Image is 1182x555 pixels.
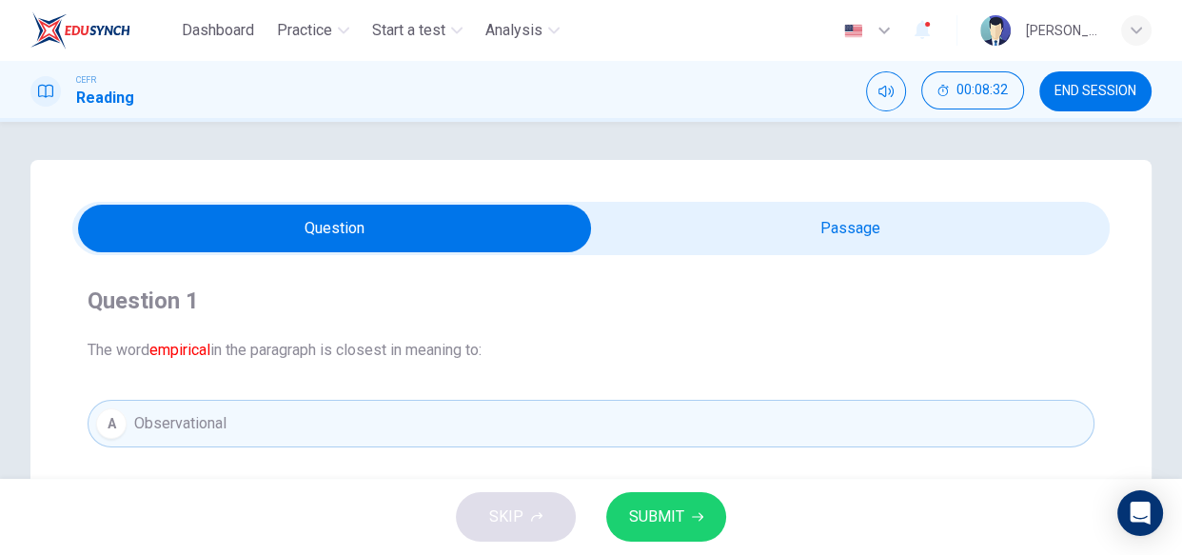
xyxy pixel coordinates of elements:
img: en [841,24,865,38]
span: The word in the paragraph is closest in meaning to: [88,339,1094,362]
div: Hide [921,71,1024,111]
button: Dashboard [174,13,262,48]
button: END SESSION [1039,71,1152,111]
h4: Question 1 [88,286,1094,316]
a: EduSynch logo [30,11,174,50]
span: END SESSION [1054,84,1136,99]
font: empirical [149,341,210,359]
button: Analysis [478,13,567,48]
div: A [96,408,127,439]
button: 00:08:32 [921,71,1024,109]
h1: Reading [76,87,134,109]
button: SUBMIT [606,492,726,542]
span: Observational [134,412,227,435]
span: SUBMIT [629,504,684,530]
button: Practice [269,13,357,48]
div: [PERSON_NAME] [1026,19,1098,42]
img: Profile picture [980,15,1011,46]
span: 00:08:32 [956,83,1008,98]
img: EduSynch logo [30,11,130,50]
span: Start a test [372,19,445,42]
span: Analysis [485,19,542,42]
button: Start a test [364,13,470,48]
span: Dashboard [182,19,254,42]
span: CEFR [76,73,96,87]
button: AObservational [88,400,1094,447]
button: BConquest [88,470,1094,518]
div: Open Intercom Messenger [1117,490,1163,536]
span: Practice [277,19,332,42]
div: Mute [866,71,906,111]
